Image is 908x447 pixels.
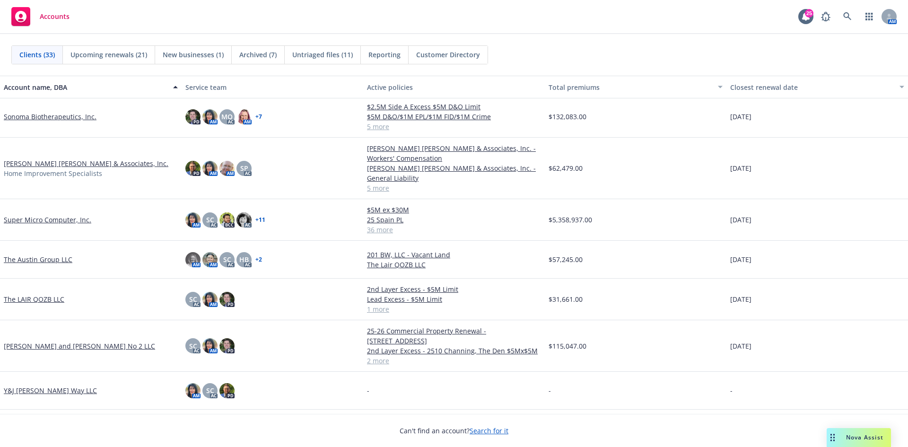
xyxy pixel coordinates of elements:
a: [PERSON_NAME] [PERSON_NAME] & Associates, Inc. - Workers' Compensation [367,143,541,163]
span: SC [189,294,197,304]
div: Drag to move [827,428,838,447]
div: Closest renewal date [730,82,894,92]
img: photo [185,109,201,124]
span: Archived (7) [239,50,277,60]
a: 2 more [367,356,541,366]
span: [DATE] [730,341,751,351]
span: Customer Directory [416,50,480,60]
span: Clients (33) [19,50,55,60]
img: photo [202,252,218,267]
span: $115,047.00 [549,341,586,351]
img: photo [202,161,218,176]
a: 201 BW, LLC - Vacant Land [367,250,541,260]
div: Active policies [367,82,541,92]
span: Untriaged files (11) [292,50,353,60]
span: SC [189,341,197,351]
span: Reporting [368,50,401,60]
a: Accounts [8,3,73,30]
div: Total premiums [549,82,712,92]
a: 2nd Layer Excess - 2510 Channing, The Den $5Mx$5M [367,346,541,356]
a: Lead Excess - $5M Limit [367,294,541,304]
a: 5 more [367,122,541,131]
button: Active policies [363,76,545,98]
span: $5,358,937.00 [549,215,592,225]
span: SC [206,215,214,225]
a: The Austin Group LLC [4,254,72,264]
a: Report a Bug [816,7,835,26]
div: Account name, DBA [4,82,167,92]
span: $62,479.00 [549,163,583,173]
span: $57,245.00 [549,254,583,264]
img: photo [219,338,235,353]
img: photo [185,383,201,398]
a: + 11 [255,217,265,223]
a: 36 more [367,225,541,235]
a: [PERSON_NAME] [PERSON_NAME] & Associates, Inc. [4,158,168,168]
span: [DATE] [730,254,751,264]
span: SP [240,163,248,173]
span: [DATE] [730,163,751,173]
a: Super Micro Computer, Inc. [4,215,91,225]
a: 2nd Layer Excess - $5M Limit [367,284,541,294]
a: + 7 [255,114,262,120]
a: [PERSON_NAME] [PERSON_NAME] & Associates, Inc. - General Liability [367,163,541,183]
a: Sonoma Biotherapeutics, Inc. [4,112,96,122]
a: The LAIR QOZB LLC [4,294,64,304]
a: The Lair QOZB LLC [367,260,541,270]
span: $132,083.00 [549,112,586,122]
a: 5 more [367,183,541,193]
img: photo [202,109,218,124]
span: [DATE] [730,112,751,122]
a: Switch app [860,7,879,26]
div: Service team [185,82,359,92]
img: photo [185,212,201,228]
img: photo [185,161,201,176]
span: HB [239,254,249,264]
span: - [367,386,369,395]
img: photo [185,252,201,267]
a: [PERSON_NAME] and [PERSON_NAME] No 2 LLC [4,341,155,351]
img: photo [219,212,235,228]
a: 25-26 Commercial Property Renewal - [STREET_ADDRESS] [367,326,541,346]
a: $5M ex $30M [367,205,541,215]
span: [DATE] [730,215,751,225]
span: New businesses (1) [163,50,224,60]
span: [DATE] [730,294,751,304]
span: Home Improvement Specialists [4,168,102,178]
a: + 2 [255,257,262,263]
a: Y&J [PERSON_NAME] Way LLC [4,386,97,395]
a: $2.5M Side A Excess $5M D&O Limit [367,102,541,112]
span: MQ [221,112,233,122]
span: - [549,386,551,395]
span: Upcoming renewals (21) [70,50,147,60]
img: photo [202,292,218,307]
span: $31,661.00 [549,294,583,304]
button: Closest renewal date [726,76,908,98]
span: Nova Assist [846,433,883,441]
a: 25 Spain PL [367,215,541,225]
img: photo [202,338,218,353]
button: Total premiums [545,76,726,98]
span: Accounts [40,13,70,20]
img: photo [236,109,252,124]
span: SC [223,254,231,264]
span: SC [206,386,214,395]
a: 1 more [367,304,541,314]
img: photo [219,161,235,176]
span: - [730,386,733,395]
a: $5M D&O/$1M EPL/$1M FID/$1M Crime [367,112,541,122]
button: Service team [182,76,363,98]
div: 25 [805,9,813,18]
img: photo [219,383,235,398]
a: Search [838,7,857,26]
a: Search for it [470,426,508,435]
img: photo [236,212,252,228]
button: Nova Assist [827,428,891,447]
img: photo [219,292,235,307]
